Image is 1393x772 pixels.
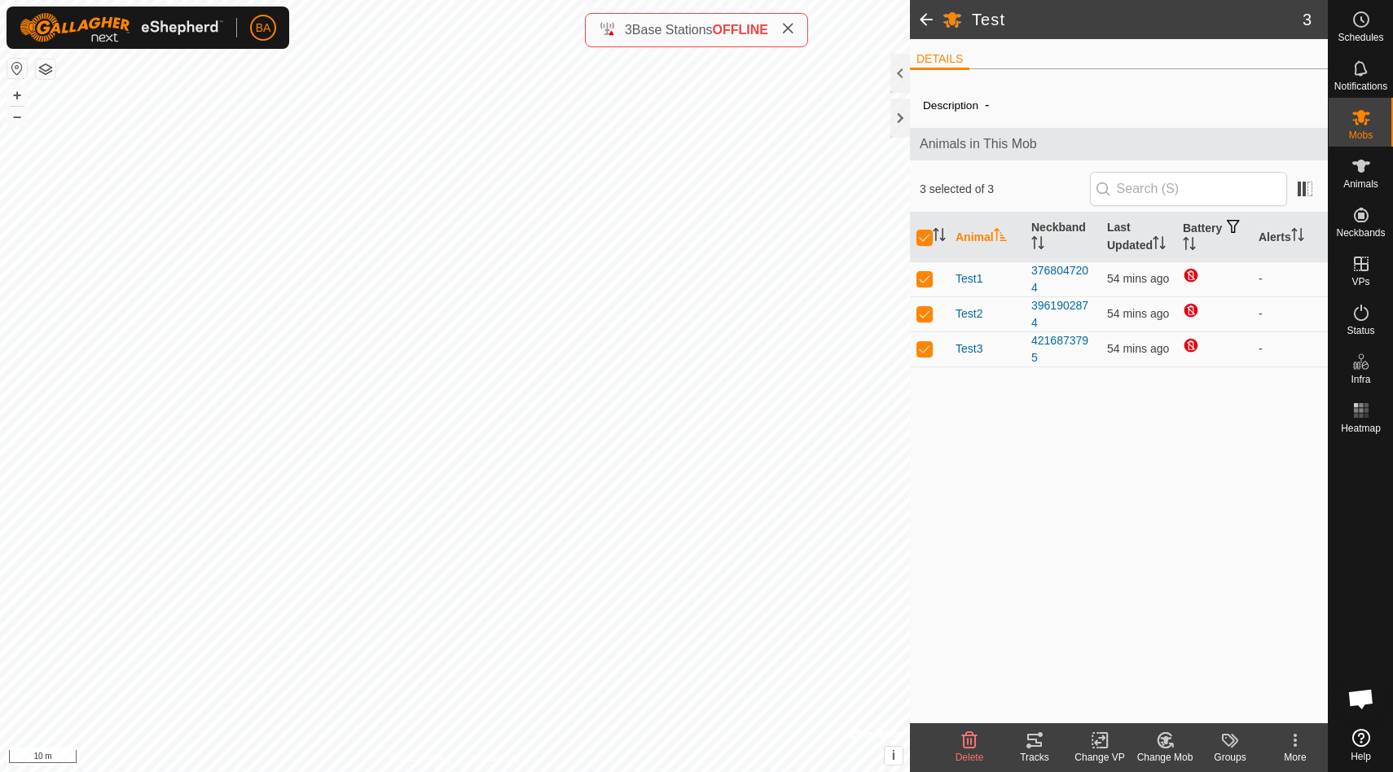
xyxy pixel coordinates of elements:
td: - [1252,331,1328,366]
td: - [1252,296,1328,331]
div: 4216873795 [1031,332,1094,366]
label: Description [923,99,978,112]
span: 3 [625,23,632,37]
a: Contact Us [471,751,519,765]
span: VPs [1351,277,1369,287]
span: Heatmap [1341,423,1381,433]
span: Notifications [1334,81,1387,91]
span: Animals in This Mob [920,134,1318,154]
p-sorticon: Activate to sort [1291,230,1304,243]
span: i [892,748,895,762]
p-sorticon: Activate to sort [1031,239,1044,252]
span: Mobs [1349,130,1373,140]
span: - [978,91,995,118]
div: 3768047204 [1031,262,1094,296]
p-sorticon: Activate to sort [1183,239,1196,252]
span: 3 [1303,7,1312,32]
th: Battery [1176,213,1252,262]
p-sorticon: Activate to sort [1153,239,1166,252]
div: Groups [1197,750,1263,765]
div: Open chat [1337,674,1386,723]
div: Tracks [1002,750,1067,765]
a: Help [1329,722,1393,768]
th: Animal [949,213,1025,262]
div: Change Mob [1132,750,1197,765]
span: Base Stations [632,23,713,37]
span: Help [1351,752,1371,761]
span: 6 Oct 2025, 3:20 pm [1107,342,1169,355]
a: Privacy Policy [390,751,451,765]
span: Neckbands [1336,228,1385,238]
span: Animals [1343,179,1378,189]
button: i [885,747,903,765]
h2: Test [972,10,1303,29]
button: Reset Map [7,59,27,78]
div: More [1263,750,1328,765]
th: Last Updated [1101,213,1176,262]
span: Delete [956,752,984,763]
p-sorticon: Activate to sort [933,230,946,243]
span: Test3 [956,340,982,357]
input: Search (S) [1090,172,1287,206]
th: Alerts [1252,213,1328,262]
p-sorticon: Activate to sort [994,230,1007,243]
span: OFFLINE [713,23,768,37]
span: Schedules [1338,33,1383,42]
span: Infra [1351,375,1370,384]
button: – [7,107,27,126]
li: DETAILS [910,50,969,70]
button: + [7,86,27,105]
th: Neckband [1025,213,1101,262]
span: Test1 [956,270,982,287]
span: 3 selected of 3 [920,181,1090,198]
button: Map Layers [36,59,55,79]
img: Gallagher Logo [20,13,223,42]
span: 6 Oct 2025, 3:20 pm [1107,272,1169,285]
div: Change VP [1067,750,1132,765]
div: 3961902874 [1031,297,1094,331]
span: 6 Oct 2025, 3:20 pm [1107,307,1169,320]
span: BA [256,20,271,37]
td: - [1252,261,1328,296]
span: Status [1347,326,1374,336]
span: Test2 [956,305,982,322]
